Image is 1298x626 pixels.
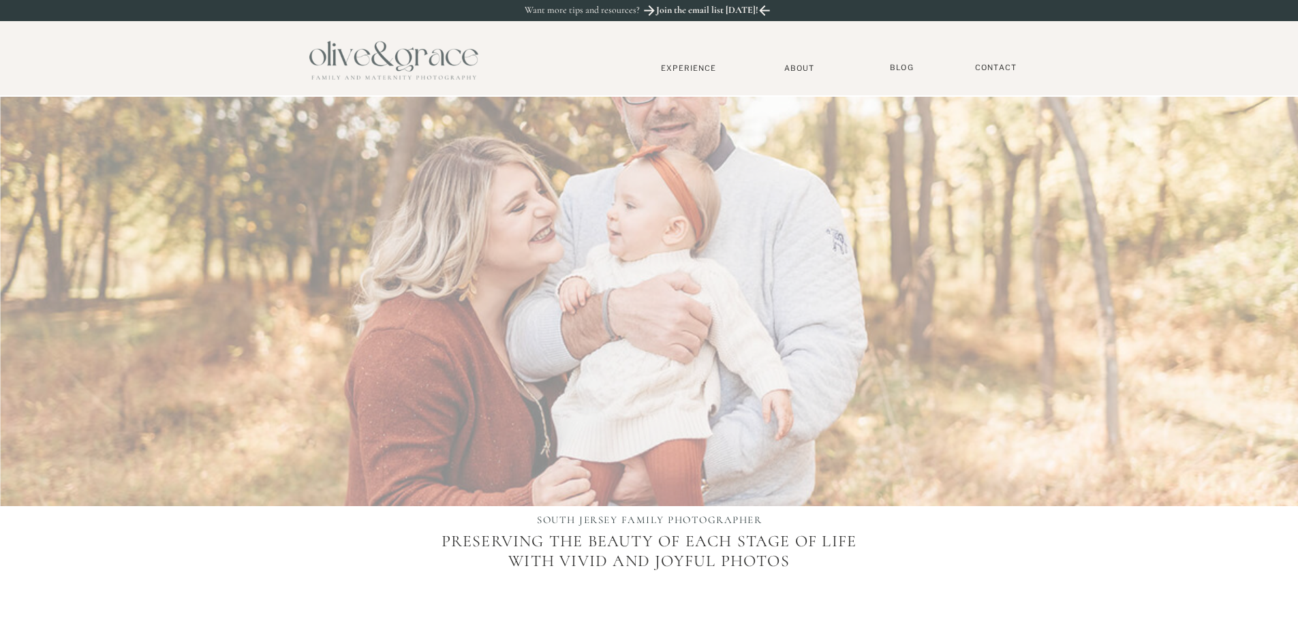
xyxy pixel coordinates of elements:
[525,5,669,16] p: Want more tips and resources?
[655,5,760,20] a: Join the email list [DATE]!
[779,63,820,72] a: About
[969,63,1023,73] a: Contact
[885,63,919,73] a: BLOG
[504,514,795,529] h1: SOUTH JERSEY FAMILY PHOTOGRAPHER
[431,532,868,617] p: Preserving the beauty of each stage of life with vivid and joyful photos
[644,63,734,73] a: Experience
